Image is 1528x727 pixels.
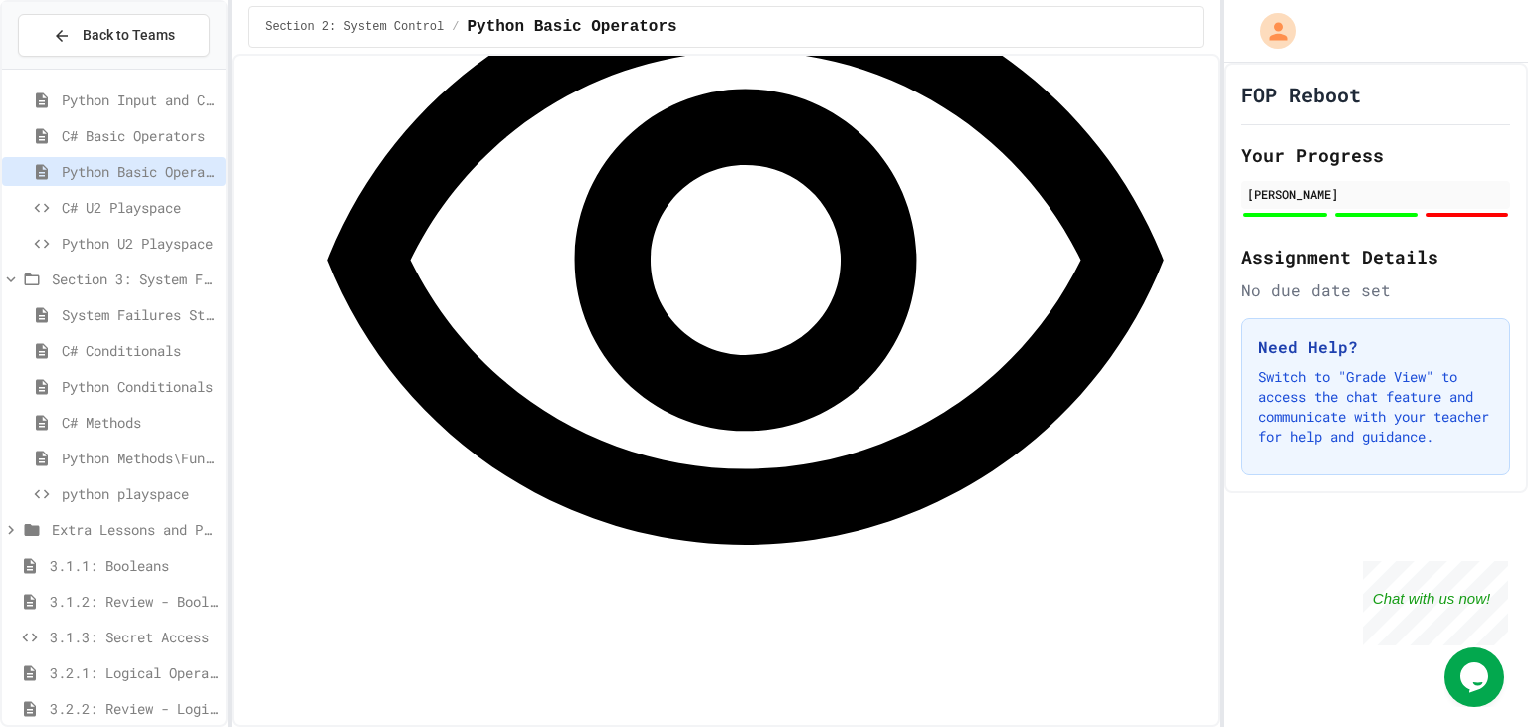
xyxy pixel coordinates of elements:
[1363,561,1508,645] iframe: chat widget
[1240,8,1301,54] div: My Account
[1241,278,1510,302] div: No due date set
[62,412,218,433] span: C# Methods
[83,25,175,46] span: Back to Teams
[62,161,218,182] span: Python Basic Operators
[62,304,218,325] span: System Failures Story
[50,555,218,576] span: 3.1.1: Booleans
[452,19,459,35] span: /
[50,591,218,612] span: 3.1.2: Review - Booleans
[1241,141,1510,169] h2: Your Progress
[62,90,218,110] span: Python Input and Concatenation
[62,125,218,146] span: C# Basic Operators
[1241,243,1510,271] h2: Assignment Details
[467,15,676,39] span: Python Basic Operators
[1241,81,1361,108] h1: FOP Reboot
[62,376,218,397] span: Python Conditionals
[50,698,218,719] span: 3.2.2: Review - Logical Operators
[62,483,218,504] span: python playspace
[18,14,210,57] button: Back to Teams
[265,19,444,35] span: Section 2: System Control
[52,519,218,540] span: Extra Lessons and Practice Python
[1258,335,1493,359] h3: Need Help?
[62,448,218,468] span: Python Methods\Functions
[52,269,218,289] span: Section 3: System Failures
[50,662,218,683] span: 3.2.1: Logical Operators
[62,197,218,218] span: C# U2 Playspace
[62,233,218,254] span: Python U2 Playspace
[1247,185,1504,203] div: [PERSON_NAME]
[62,340,218,361] span: C# Conditionals
[1258,367,1493,447] p: Switch to "Grade View" to access the chat feature and communicate with your teacher for help and ...
[1444,647,1508,707] iframe: chat widget
[50,627,218,647] span: 3.1.3: Secret Access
